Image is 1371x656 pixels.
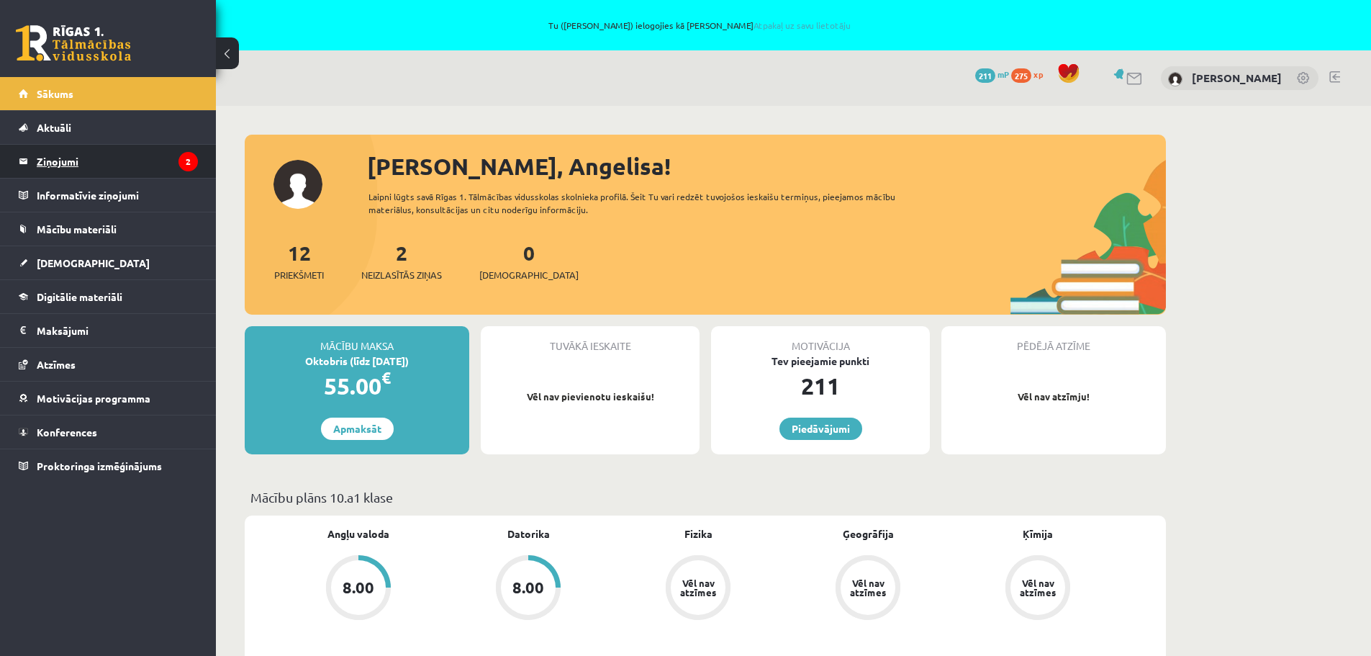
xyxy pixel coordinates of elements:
div: [PERSON_NAME], Angelisa! [367,149,1166,184]
span: Motivācijas programma [37,392,150,405]
img: Angelisa Kuzņecova [1168,72,1182,86]
a: Datorika [507,526,550,542]
div: Vēl nav atzīmes [1018,578,1058,597]
a: Atzīmes [19,348,198,381]
p: Vēl nav pievienotu ieskaišu! [488,390,692,404]
span: Aktuāli [37,121,71,134]
span: xp [1033,68,1043,80]
span: mP [997,68,1009,80]
a: 211 mP [975,68,1009,80]
span: Atzīmes [37,358,76,371]
span: [DEMOGRAPHIC_DATA] [479,268,579,282]
a: 275 xp [1011,68,1050,80]
a: Maksājumi [19,314,198,347]
a: Konferences [19,415,198,449]
a: Apmaksāt [321,418,394,440]
span: 211 [975,68,995,83]
a: Digitālie materiāli [19,280,198,313]
div: Tev pieejamie punkti [711,354,930,369]
a: Angļu valoda [327,526,389,542]
div: Motivācija [711,326,930,354]
div: 211 [711,369,930,403]
a: 0[DEMOGRAPHIC_DATA] [479,240,579,282]
span: [DEMOGRAPHIC_DATA] [37,256,150,269]
div: Vēl nav atzīmes [848,578,888,597]
a: Proktoringa izmēģinājums [19,449,198,482]
a: 8.00 [273,555,443,623]
p: Mācību plāns 10.a1 klase [250,487,1160,507]
a: [DEMOGRAPHIC_DATA] [19,246,198,279]
a: Vēl nav atzīmes [783,555,953,623]
i: 2 [178,152,198,171]
a: Atpakaļ uz savu lietotāju [754,19,851,31]
span: Konferences [37,426,97,439]
a: Piedāvājumi [779,418,862,440]
span: Priekšmeti [274,268,324,282]
a: Vēl nav atzīmes [953,555,1123,623]
p: Vēl nav atzīmju! [949,390,1159,404]
div: Mācību maksa [245,326,469,354]
span: € [381,367,391,388]
span: Digitālie materiāli [37,290,122,303]
a: Ģeogrāfija [843,526,894,542]
a: Ziņojumi2 [19,145,198,178]
a: Motivācijas programma [19,382,198,415]
legend: Maksājumi [37,314,198,347]
span: Proktoringa izmēģinājums [37,459,162,472]
legend: Ziņojumi [37,145,198,178]
a: 12Priekšmeti [274,240,324,282]
a: 2Neizlasītās ziņas [361,240,442,282]
div: Laipni lūgts savā Rīgas 1. Tālmācības vidusskolas skolnieka profilā. Šeit Tu vari redzēt tuvojošo... [368,190,921,216]
div: 8.00 [343,580,374,596]
a: Sākums [19,77,198,110]
span: Sākums [37,87,73,100]
div: 8.00 [512,580,544,596]
a: 8.00 [443,555,613,623]
a: Informatīvie ziņojumi [19,179,198,212]
span: Neizlasītās ziņas [361,268,442,282]
a: Ķīmija [1023,526,1053,542]
a: [PERSON_NAME] [1192,71,1282,85]
a: Mācību materiāli [19,212,198,246]
span: Mācību materiāli [37,223,117,235]
legend: Informatīvie ziņojumi [37,179,198,212]
a: Vēl nav atzīmes [613,555,783,623]
div: Oktobris (līdz [DATE]) [245,354,469,369]
a: Fizika [684,526,712,542]
div: Pēdējā atzīme [941,326,1166,354]
a: Rīgas 1. Tālmācības vidusskola [16,25,131,61]
a: Aktuāli [19,111,198,144]
div: 55.00 [245,369,469,403]
div: Vēl nav atzīmes [678,578,718,597]
span: 275 [1011,68,1031,83]
span: Tu ([PERSON_NAME]) ielogojies kā [PERSON_NAME] [166,21,1234,30]
div: Tuvākā ieskaite [481,326,700,354]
